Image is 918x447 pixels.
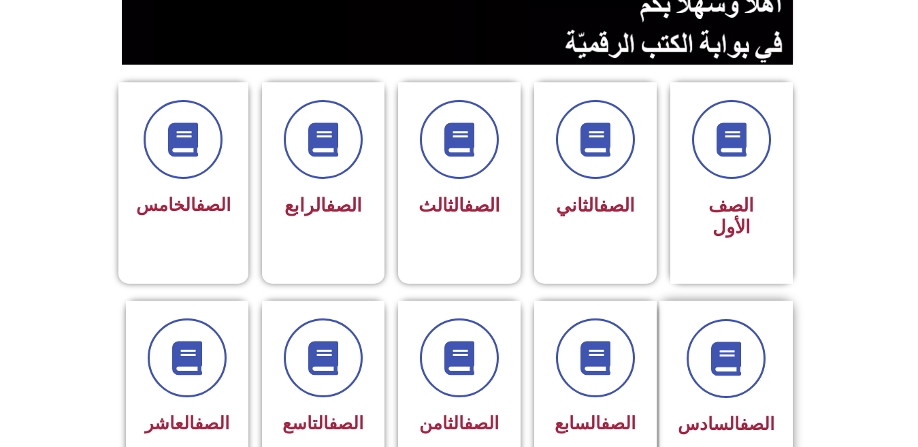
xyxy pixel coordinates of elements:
a: الصف [326,195,362,216]
a: الصف [601,413,636,433]
span: السابع [555,413,636,433]
a: الصف [196,195,231,215]
a: الصف [329,413,363,433]
a: الصف [740,414,774,434]
span: العاشر [145,413,229,433]
a: الصف [464,413,499,433]
span: الخامس [136,195,231,215]
span: السادس [678,414,774,434]
span: التاسع [282,413,363,433]
a: الصف [464,195,500,216]
span: الصف الأول [708,195,754,238]
span: الثامن [419,413,499,433]
span: الرابع [284,195,362,216]
span: الثاني [556,195,635,216]
a: الصف [599,195,635,216]
a: الصف [195,413,229,433]
span: الثالث [419,195,500,216]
